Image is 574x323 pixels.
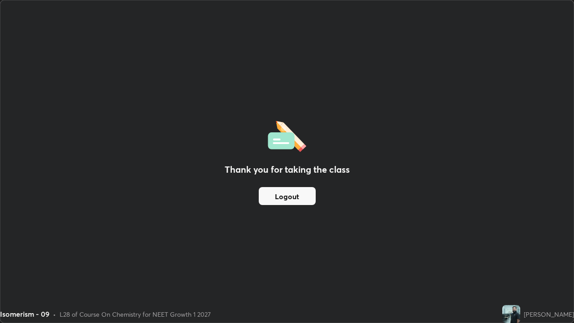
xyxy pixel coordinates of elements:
[524,310,574,319] div: [PERSON_NAME]
[268,118,306,152] img: offlineFeedback.1438e8b3.svg
[60,310,211,319] div: L28 of Course On Chemistry for NEET Growth 1 2027
[225,163,350,176] h2: Thank you for taking the class
[53,310,56,319] div: •
[502,305,520,323] img: 458855d34a904919bf64d220e753158f.jpg
[259,187,316,205] button: Logout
